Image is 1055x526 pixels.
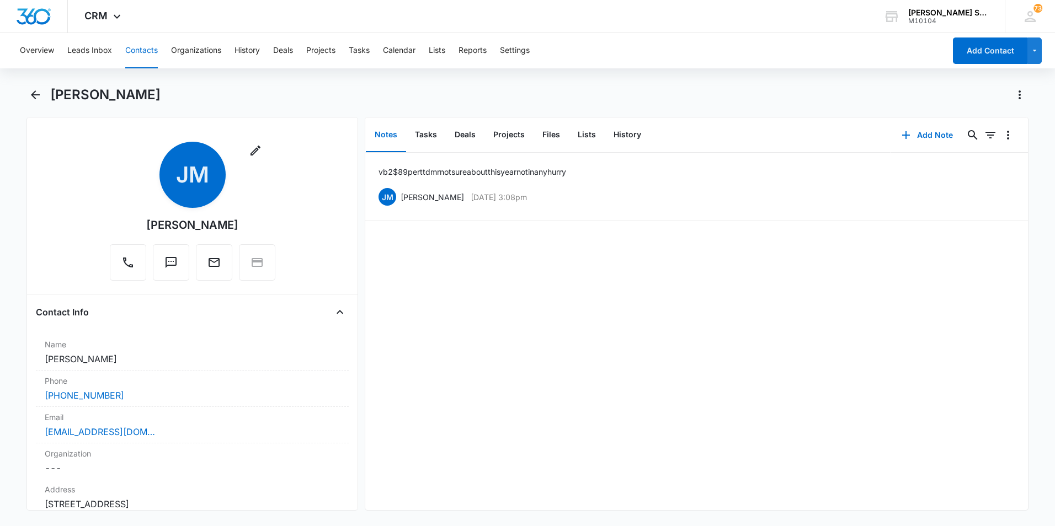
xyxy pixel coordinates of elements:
button: Deals [273,33,293,68]
p: [PERSON_NAME] [401,191,464,203]
div: notifications count [1033,4,1042,13]
button: Tasks [406,118,446,152]
p: vb2 $89 per ttd mr not sure about this year not in any hurry [379,166,566,178]
button: Reports [459,33,487,68]
button: Calendar [383,33,415,68]
label: Email [45,411,340,423]
button: Add Contact [953,37,1027,64]
div: Phone[PHONE_NUMBER] [36,371,349,407]
div: account id [908,17,989,25]
label: Name [45,339,340,350]
div: Organization--- [36,443,349,479]
button: Search... [964,126,982,144]
dd: --- [45,461,340,475]
span: 73 [1033,4,1042,13]
button: Organizations [171,33,221,68]
button: Call [110,244,146,281]
button: Settings [500,33,530,68]
span: JM [159,142,226,208]
a: Text [153,261,189,271]
a: Call [110,261,146,271]
dd: [STREET_ADDRESS] [45,497,340,511]
button: History [605,118,650,152]
button: Projects [306,33,335,68]
button: Contacts [125,33,158,68]
label: Organization [45,448,340,459]
div: [PERSON_NAME] [146,217,238,233]
button: Deals [446,118,484,152]
button: Notes [366,118,406,152]
div: Address[STREET_ADDRESS] [36,479,349,516]
dd: [PERSON_NAME] [45,352,340,366]
button: Files [534,118,569,152]
label: Phone [45,375,340,387]
button: Filters [982,126,999,144]
div: Name[PERSON_NAME] [36,334,349,371]
div: Email[EMAIL_ADDRESS][DOMAIN_NAME] [36,407,349,443]
button: Add Note [891,122,964,148]
span: JM [379,188,396,206]
button: Email [196,244,232,281]
span: CRM [84,10,108,22]
button: Projects [484,118,534,152]
p: [DATE] 3:08pm [471,191,527,203]
button: Tasks [349,33,370,68]
button: Lists [429,33,445,68]
button: History [235,33,260,68]
h4: Contact Info [36,305,89,319]
button: Lists [569,118,605,152]
button: Text [153,244,189,281]
a: [EMAIL_ADDRESS][DOMAIN_NAME] [45,425,155,438]
button: Actions [1011,86,1029,104]
button: Back [26,86,44,104]
button: Overview [20,33,54,68]
label: Address [45,484,340,495]
button: Overflow Menu [999,126,1017,144]
a: [PHONE_NUMBER] [45,389,124,402]
a: Email [196,261,232,271]
h1: [PERSON_NAME] [50,87,161,103]
div: account name [908,8,989,17]
button: Close [331,303,349,321]
button: Leads Inbox [67,33,112,68]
